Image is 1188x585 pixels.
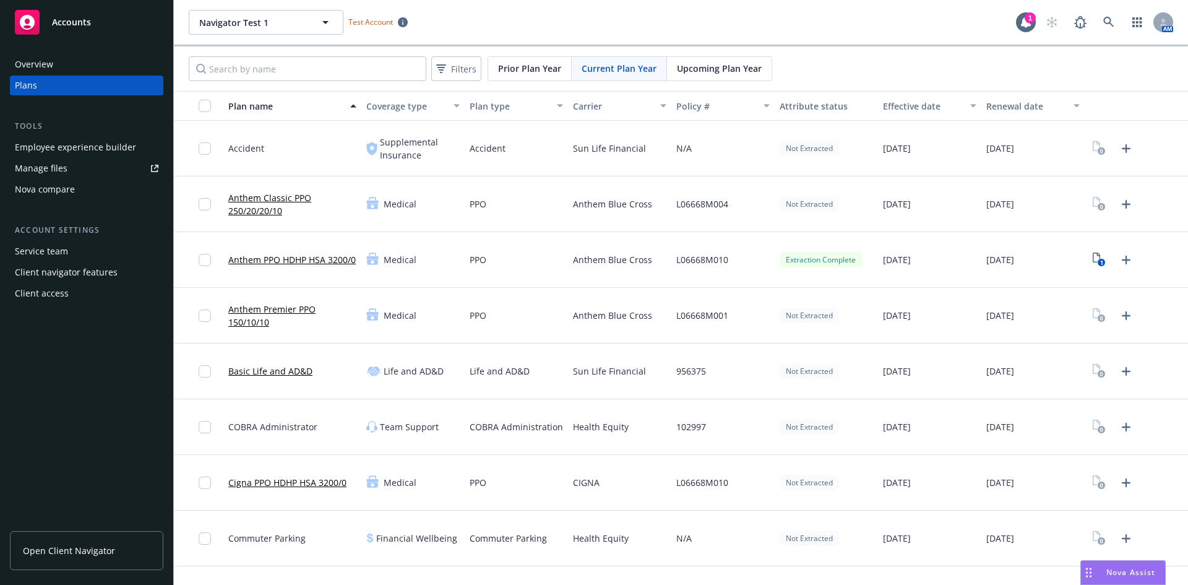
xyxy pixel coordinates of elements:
[380,136,460,162] span: Supplemental Insurance
[1116,473,1136,493] a: Upload Plan Documents
[228,476,346,489] a: Cigna PPO HDHP HSA 3200/0
[986,532,1014,545] span: [DATE]
[986,476,1014,489] span: [DATE]
[1096,10,1121,35] a: Search
[470,420,563,433] span: COBRA Administration
[384,476,416,489] span: Medical
[986,253,1014,266] span: [DATE]
[465,91,568,121] button: Plan type
[883,253,911,266] span: [DATE]
[366,100,446,113] div: Coverage type
[883,142,911,155] span: [DATE]
[1090,362,1109,381] a: View Plan Documents
[883,532,911,545] span: [DATE]
[199,532,211,545] input: Toggle Row Selected
[676,532,692,545] span: N/A
[361,91,465,121] button: Coverage type
[780,252,862,267] div: Extraction Complete
[780,100,873,113] div: Attribute status
[676,309,728,322] span: L06668M001
[986,365,1014,378] span: [DATE]
[671,91,775,121] button: Policy #
[470,197,486,210] span: PPO
[883,197,911,210] span: [DATE]
[384,197,416,210] span: Medical
[470,532,547,545] span: Commuter Parking
[10,284,163,303] a: Client access
[677,62,762,75] span: Upcoming Plan Year
[1090,417,1109,437] a: View Plan Documents
[228,420,317,433] span: COBRA Administrator
[384,253,416,266] span: Medical
[1125,10,1150,35] a: Switch app
[676,420,706,433] span: 102997
[582,62,656,75] span: Current Plan Year
[1090,139,1109,158] a: View Plan Documents
[1090,529,1109,548] a: View Plan Documents
[10,262,163,282] a: Client navigator features
[15,54,53,74] div: Overview
[1090,473,1109,493] a: View Plan Documents
[15,284,69,303] div: Client access
[10,180,163,199] a: Nova compare
[470,476,486,489] span: PPO
[775,91,878,121] button: Attribute status
[228,253,356,266] a: Anthem PPO HDHP HSA 3200/0
[568,91,671,121] button: Carrier
[199,365,211,378] input: Toggle Row Selected
[199,198,211,210] input: Toggle Row Selected
[199,16,306,29] span: Navigator Test 1
[15,262,118,282] div: Client navigator features
[1090,250,1109,270] a: View Plan Documents
[228,100,343,113] div: Plan name
[10,54,163,74] a: Overview
[1039,10,1064,35] a: Start snowing
[780,475,839,490] div: Not Extracted
[573,365,646,378] span: Sun Life Financial
[1106,567,1155,578] span: Nova Assist
[15,180,75,199] div: Nova compare
[986,142,1014,155] span: [DATE]
[23,544,115,557] span: Open Client Navigator
[384,309,416,322] span: Medical
[15,241,68,261] div: Service team
[780,308,839,323] div: Not Extracted
[10,224,163,236] div: Account settings
[573,253,652,266] span: Anthem Blue Cross
[1116,362,1136,381] a: Upload Plan Documents
[986,197,1014,210] span: [DATE]
[1081,561,1096,584] div: Drag to move
[451,63,476,76] span: Filters
[573,476,600,489] span: CIGNA
[10,241,163,261] a: Service team
[15,137,136,157] div: Employee experience builder
[883,309,911,322] span: [DATE]
[780,363,839,379] div: Not Extracted
[1116,529,1136,548] a: Upload Plan Documents
[199,477,211,489] input: Toggle Row Selected
[676,476,728,489] span: L06668M010
[1116,417,1136,437] a: Upload Plan Documents
[228,191,356,217] a: Anthem Classic PPO 250/20/20/10
[199,254,211,266] input: Toggle Row Selected
[228,303,356,329] a: Anthem Premier PPO 150/10/10
[228,365,312,378] a: Basic Life and AD&D
[573,420,629,433] span: Health Equity
[10,158,163,178] a: Manage files
[434,60,479,78] span: Filters
[380,420,439,433] span: Team Support
[15,76,37,95] div: Plans
[780,196,839,212] div: Not Extracted
[780,141,839,156] div: Not Extracted
[986,420,1014,433] span: [DATE]
[189,10,343,35] button: Navigator Test 1
[1090,194,1109,214] a: View Plan Documents
[878,91,981,121] button: Effective date
[10,76,163,95] a: Plans
[470,142,506,155] span: Accident
[470,309,486,322] span: PPO
[376,532,457,545] span: Financial Wellbeing
[199,310,211,322] input: Toggle Row Selected
[52,17,91,27] span: Accounts
[676,365,706,378] span: 956375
